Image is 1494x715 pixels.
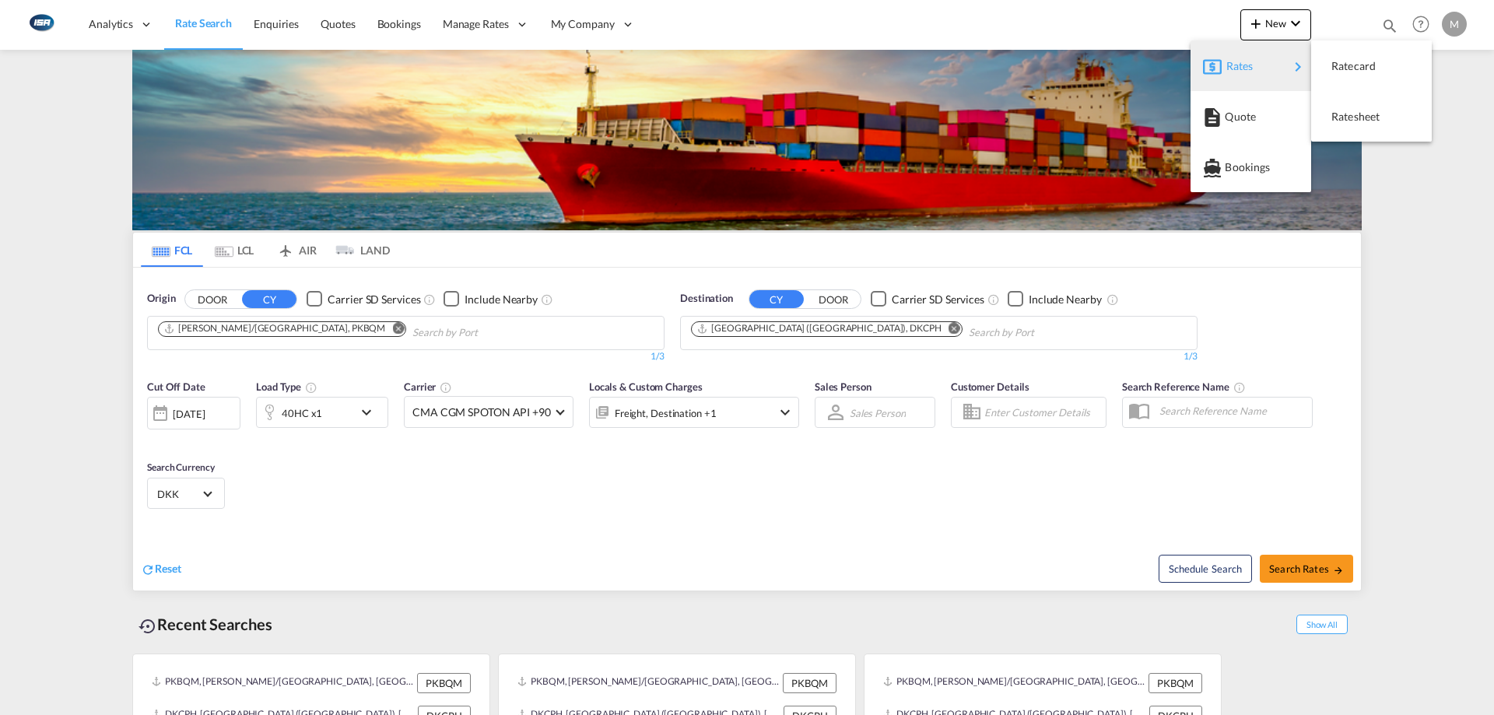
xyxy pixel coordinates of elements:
md-icon: icon-chevron-right [1289,58,1307,76]
span: Quote [1225,101,1242,132]
span: Bookings [1225,152,1242,183]
div: Bookings [1203,148,1299,187]
button: Quote [1191,91,1311,142]
div: Quote [1203,97,1299,136]
button: Bookings [1191,142,1311,192]
span: Rates [1226,51,1245,82]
